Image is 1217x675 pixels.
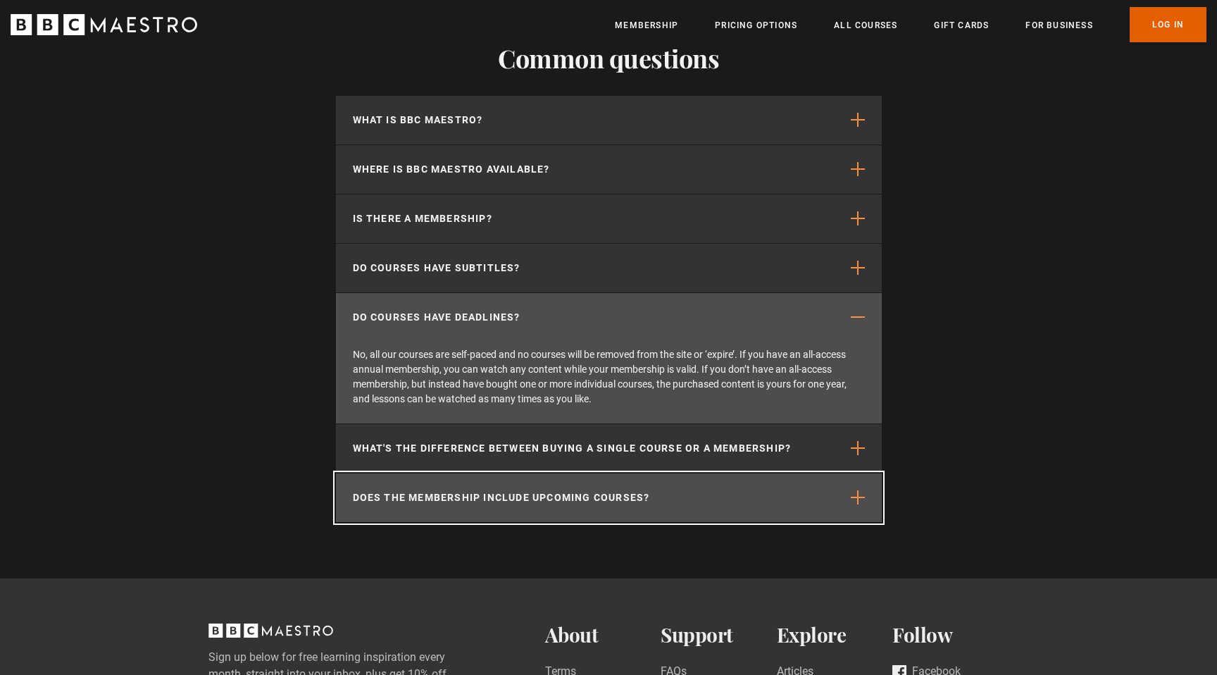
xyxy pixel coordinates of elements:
a: Gift Cards [934,18,989,32]
a: Pricing Options [715,18,797,32]
h2: About [545,624,661,647]
h2: Explore [777,624,893,647]
button: Do courses have deadlines? [336,293,882,342]
svg: BBC Maestro, back to top [208,624,333,638]
a: For business [1025,18,1092,32]
h2: Follow [892,624,1009,647]
svg: BBC Maestro [11,14,197,35]
h2: Support [661,624,777,647]
p: Do courses have deadlines? [353,310,520,325]
button: Is there a membership? [336,194,882,243]
button: Does the membership include upcoming courses? [336,473,882,522]
a: BBC Maestro, back to top [208,628,333,642]
p: Is there a membership? [353,211,492,226]
a: Log In [1130,7,1206,42]
button: What's the difference between buying a single course or a membership? [336,424,882,473]
p: What's the difference between buying a single course or a membership? [353,441,792,456]
p: Where is BBC Maestro available? [353,162,550,177]
button: Do courses have subtitles? [336,244,882,292]
p: What is BBC Maestro? [353,113,483,128]
button: Where is BBC Maestro available? [336,145,882,194]
button: What is BBC Maestro? [336,96,882,144]
p: Does the membership include upcoming courses? [353,490,650,505]
p: Do courses have subtitles? [353,261,520,275]
a: Membership [615,18,678,32]
p: No, all our courses are self-paced and no courses will be removed from the site or ‘expire’. If y... [336,342,882,423]
h2: Common questions [336,43,882,73]
nav: Primary [615,7,1206,42]
a: All Courses [834,18,897,32]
